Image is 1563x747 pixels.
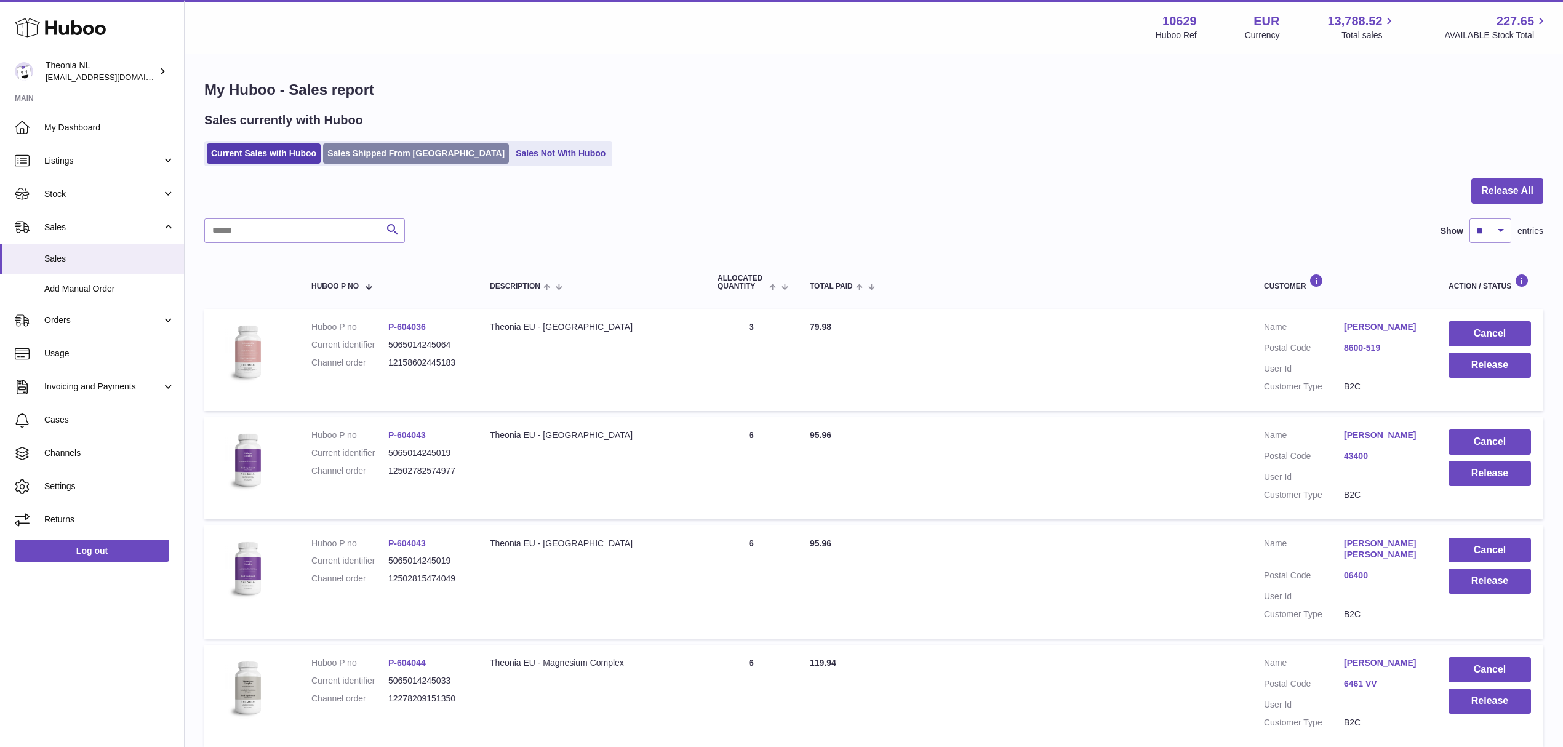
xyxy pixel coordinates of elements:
span: Channels [44,447,175,459]
span: Huboo P no [311,282,359,290]
dt: User Id [1264,363,1344,375]
span: 95.96 [810,538,831,548]
dt: User Id [1264,471,1344,483]
dd: B2C [1344,609,1424,620]
dt: Current identifier [311,339,388,351]
a: 43400 [1344,450,1424,462]
a: 227.65 AVAILABLE Stock Total [1444,13,1548,41]
a: P-604044 [388,658,426,668]
dt: Name [1264,657,1344,672]
dt: Name [1264,321,1344,336]
dt: Customer Type [1264,717,1344,729]
a: Current Sales with Huboo [207,143,321,164]
button: Cancel [1449,657,1531,682]
dt: Postal Code [1264,342,1344,357]
td: 6 [705,645,797,747]
dt: Postal Code [1264,570,1344,585]
img: 106291725893142.jpg [217,657,278,719]
dd: 5065014245033 [388,675,465,687]
div: Currency [1245,30,1280,41]
td: 6 [705,417,797,519]
span: Sales [44,253,175,265]
dt: Channel order [311,693,388,705]
td: 3 [705,309,797,411]
span: My Dashboard [44,122,175,134]
a: P-604036 [388,322,426,332]
span: Orders [44,314,162,326]
a: [PERSON_NAME] [1344,657,1424,669]
dd: B2C [1344,381,1424,393]
span: Cases [44,414,175,426]
dt: Name [1264,429,1344,444]
button: Release [1449,461,1531,486]
span: 79.98 [810,322,831,332]
span: Invoicing and Payments [44,381,162,393]
strong: 10629 [1162,13,1197,30]
span: 95.96 [810,430,831,440]
button: Release [1449,353,1531,378]
dd: 12278209151350 [388,693,465,705]
div: Theonia NL [46,60,156,83]
label: Show [1441,225,1463,237]
dt: User Id [1264,591,1344,602]
dt: Huboo P no [311,429,388,441]
span: Returns [44,514,175,525]
span: Total sales [1341,30,1396,41]
img: 106291725893222.jpg [217,321,278,383]
a: [PERSON_NAME] [1344,321,1424,333]
span: entries [1517,225,1543,237]
dt: Current identifier [311,675,388,687]
dt: Customer Type [1264,609,1344,620]
div: Theonia EU - Magnesium Complex [490,657,693,669]
div: Theonia EU - [GEOGRAPHIC_DATA] [490,429,693,441]
span: 119.94 [810,658,836,668]
button: Cancel [1449,538,1531,563]
a: 8600-519 [1344,342,1424,354]
div: Action / Status [1449,274,1531,290]
a: Sales Shipped From [GEOGRAPHIC_DATA] [323,143,509,164]
dt: Name [1264,538,1344,564]
img: info@wholesomegoods.eu [15,62,33,81]
span: [EMAIL_ADDRESS][DOMAIN_NAME] [46,72,181,82]
dt: Huboo P no [311,538,388,549]
dd: 12158602445183 [388,357,465,369]
span: Total paid [810,282,853,290]
a: Sales Not With Huboo [511,143,610,164]
dt: User Id [1264,699,1344,711]
a: 13,788.52 Total sales [1327,13,1396,41]
div: Huboo Ref [1156,30,1197,41]
a: 06400 [1344,570,1424,581]
h1: My Huboo - Sales report [204,80,1543,100]
a: P-604043 [388,538,426,548]
dd: B2C [1344,489,1424,501]
dt: Channel order [311,357,388,369]
span: Add Manual Order [44,283,175,295]
dd: 5065014245019 [388,447,465,459]
dt: Postal Code [1264,678,1344,693]
dd: B2C [1344,717,1424,729]
dt: Current identifier [311,447,388,459]
dt: Huboo P no [311,321,388,333]
button: Release [1449,569,1531,594]
a: [PERSON_NAME] [PERSON_NAME] [1344,538,1424,561]
dt: Current identifier [311,555,388,567]
img: 106291725893172.jpg [217,429,278,491]
button: Cancel [1449,321,1531,346]
h2: Sales currently with Huboo [204,112,363,129]
div: Customer [1264,274,1424,290]
span: Listings [44,155,162,167]
dt: Channel order [311,465,388,477]
span: Sales [44,222,162,233]
dd: 5065014245019 [388,555,465,567]
img: 106291725893172.jpg [217,538,278,599]
div: Theonia EU - [GEOGRAPHIC_DATA] [490,321,693,333]
a: [PERSON_NAME] [1344,429,1424,441]
dt: Postal Code [1264,450,1344,465]
span: Stock [44,188,162,200]
a: Log out [15,540,169,562]
dd: 5065014245064 [388,339,465,351]
a: 6461 VV [1344,678,1424,690]
span: AVAILABLE Stock Total [1444,30,1548,41]
td: 6 [705,525,797,639]
button: Release [1449,689,1531,714]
